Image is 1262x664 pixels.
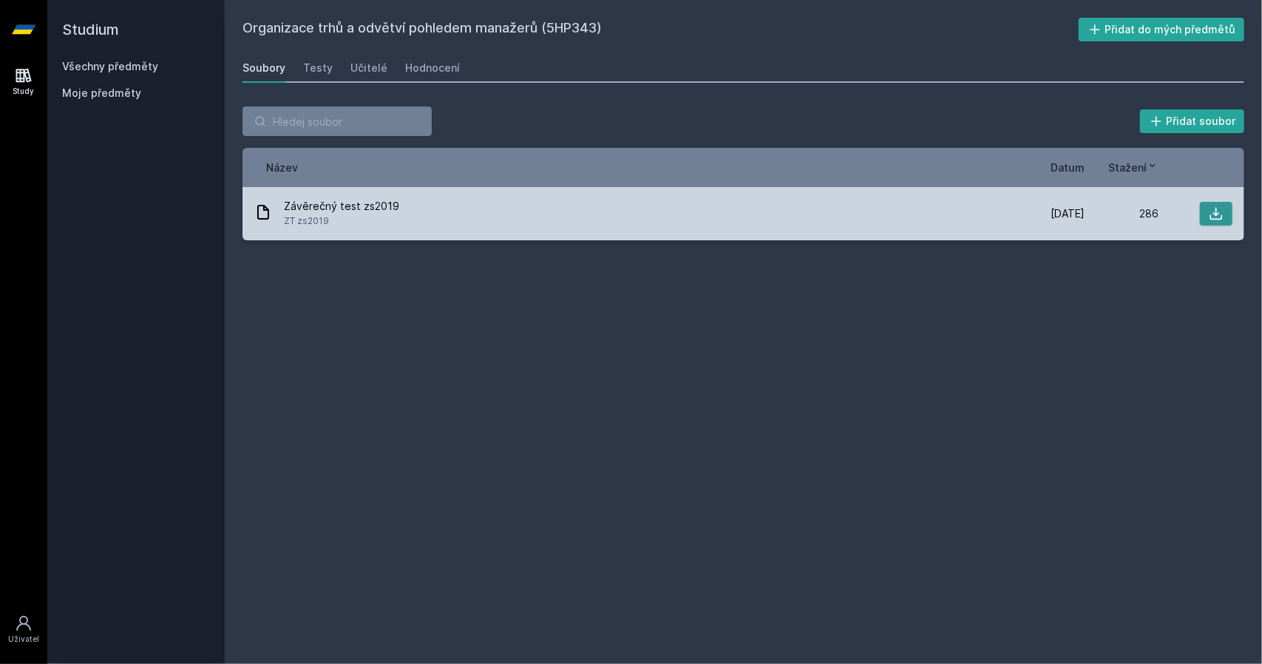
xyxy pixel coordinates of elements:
div: Soubory [242,61,285,75]
h2: Organizace trhů a odvětví pohledem manažerů (5HP343) [242,18,1079,41]
span: Závěrečný test zs2019 [284,199,399,214]
a: Učitelé [350,53,387,83]
button: Název [266,160,298,175]
div: Study [13,86,35,97]
div: Učitelé [350,61,387,75]
a: Study [3,59,44,104]
div: Uživatel [8,634,39,645]
input: Hledej soubor [242,106,432,136]
a: Soubory [242,53,285,83]
button: Stažení [1108,160,1158,175]
span: [DATE] [1051,206,1085,221]
button: Datum [1051,160,1085,175]
a: Hodnocení [405,53,460,83]
a: Všechny předměty [62,60,158,72]
button: Přidat soubor [1140,109,1245,133]
button: Přidat do mých předmětů [1079,18,1245,41]
span: Stažení [1108,160,1147,175]
a: Testy [303,53,333,83]
div: Hodnocení [405,61,460,75]
div: Testy [303,61,333,75]
div: 286 [1085,206,1158,221]
a: Uživatel [3,607,44,652]
span: ZT zs2019 [284,214,399,228]
span: Moje předměty [62,86,141,101]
